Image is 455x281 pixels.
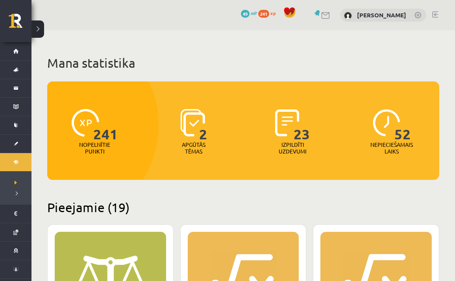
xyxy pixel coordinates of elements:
[294,109,310,141] span: 23
[241,10,250,18] span: 49
[270,10,276,16] span: xp
[275,109,300,137] img: icon-completed-tasks-ad58ae20a441b2904462921112bc710f1caf180af7a3daa7317a5a94f2d26646.svg
[180,109,205,137] img: icon-learned-topics-4a711ccc23c960034f471b6e78daf4a3bad4a20eaf4de84257b87e66633f6470.svg
[47,200,439,215] h2: Pieejamie (19)
[373,109,400,137] img: icon-clock-7be60019b62300814b6bd22b8e044499b485619524d84068768e800edab66f18.svg
[344,12,352,20] img: Patrīcija Bērziņa
[258,10,279,16] a: 241 xp
[9,14,31,33] a: Rīgas 1. Tālmācības vidusskola
[258,10,269,18] span: 241
[277,141,308,155] p: Izpildīti uzdevumi
[357,11,406,19] a: [PERSON_NAME]
[79,141,110,155] p: Nopelnītie punkti
[72,109,99,137] img: icon-xp-0682a9bc20223a9ccc6f5883a126b849a74cddfe5390d2b41b4391c66f2066e7.svg
[178,141,209,155] p: Apgūtās tēmas
[47,55,439,71] h1: Mana statistika
[394,109,411,141] span: 52
[199,109,207,141] span: 2
[241,10,257,16] a: 49 mP
[93,109,118,141] span: 241
[251,10,257,16] span: mP
[370,141,413,155] p: Nepieciešamais laiks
